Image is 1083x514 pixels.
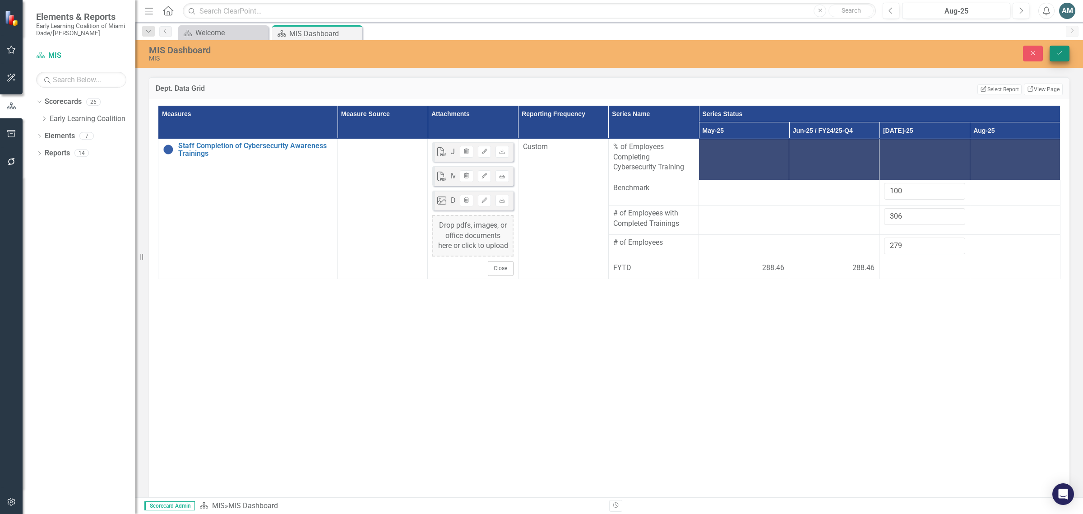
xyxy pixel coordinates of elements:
[79,132,94,140] div: 7
[74,150,89,157] div: 14
[613,142,694,173] span: % of Employees Completing Cybersecurity Training
[905,6,1007,17] div: Aug-25
[144,501,195,510] span: Scorecard Admin
[842,7,861,14] span: Search
[156,84,488,93] h3: Dept. Data Grid
[183,3,876,19] input: Search ClearPoint...
[1024,84,1063,95] a: View Page
[149,55,670,62] div: MIS
[163,144,174,155] img: No Information
[977,84,1021,94] button: Select Report
[523,142,604,152] div: Custom
[613,238,694,248] span: # of Employees
[178,142,333,158] a: Staff Completion of Cybersecurity Awareness Trainings
[852,263,875,273] span: 288.46
[613,183,694,193] span: Benchmark
[451,196,517,206] div: Did not complete.jpg
[36,22,126,37] small: Early Learning Coalition of Miami Dade/[PERSON_NAME]
[613,208,694,229] span: # of Employees with Completed Trainings
[1059,3,1075,19] button: AM
[828,5,874,17] button: Search
[45,97,82,107] a: Scorecards
[289,28,360,39] div: MIS Dashboard
[1052,483,1074,505] div: Open Intercom Messenger
[45,148,70,159] a: Reports
[50,114,135,124] a: Early Learning Coalition
[451,147,495,157] div: July-2025.pdf
[902,3,1010,19] button: Aug-25
[228,501,278,510] div: MIS Dashboard
[432,215,513,257] div: Drop pdfs, images, or office documents here or click to upload
[199,501,602,511] div: »
[86,98,101,106] div: 26
[36,72,126,88] input: Search Below...
[36,51,126,61] a: MIS
[180,27,266,38] a: Welcome
[45,131,75,141] a: Elements
[36,11,126,22] span: Elements & Reports
[212,501,225,510] a: MIS
[195,27,266,38] div: Welcome
[149,45,670,55] div: MIS Dashboard
[762,263,784,273] span: 288.46
[451,171,502,182] div: March-2025.pdf
[613,263,694,273] span: FYTD
[488,261,514,276] button: Close
[5,10,20,26] img: ClearPoint Strategy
